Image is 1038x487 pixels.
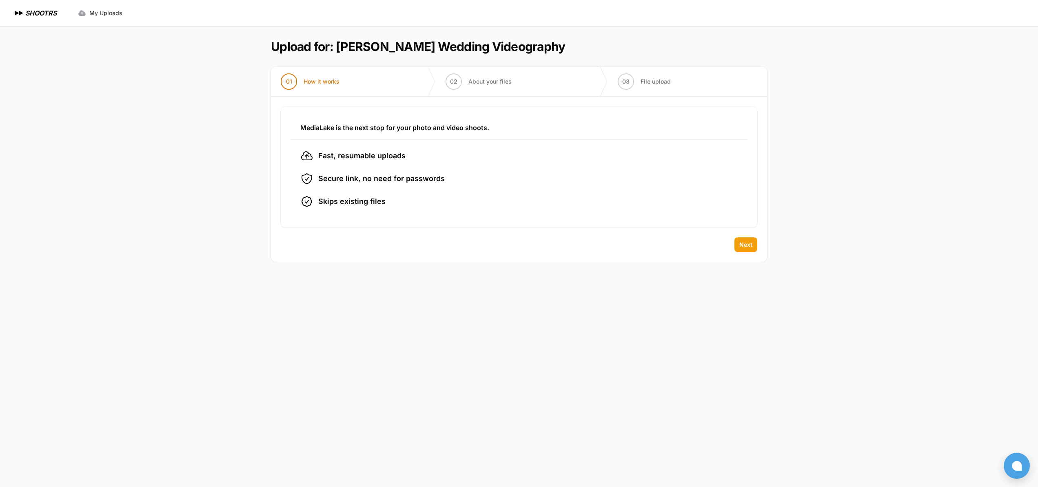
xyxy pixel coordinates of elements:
button: 02 About your files [436,67,521,96]
span: Secure link, no need for passwords [318,173,445,184]
span: 01 [286,77,292,86]
button: 01 How it works [271,67,349,96]
span: Next [739,241,752,249]
span: How it works [304,77,339,86]
span: 02 [450,77,457,86]
button: Open chat window [1004,453,1030,479]
span: File upload [641,77,671,86]
button: Next [734,237,757,252]
h3: MediaLake is the next stop for your photo and video shoots. [300,123,738,133]
span: About your files [468,77,512,86]
a: My Uploads [73,6,127,20]
span: My Uploads [89,9,122,17]
span: 03 [622,77,630,86]
h1: Upload for: [PERSON_NAME] Wedding Videography [271,39,565,54]
span: Skips existing files [318,196,386,207]
span: Fast, resumable uploads [318,150,406,162]
img: SHOOTRS [13,8,25,18]
a: SHOOTRS SHOOTRS [13,8,57,18]
h1: SHOOTRS [25,8,57,18]
button: 03 File upload [608,67,681,96]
